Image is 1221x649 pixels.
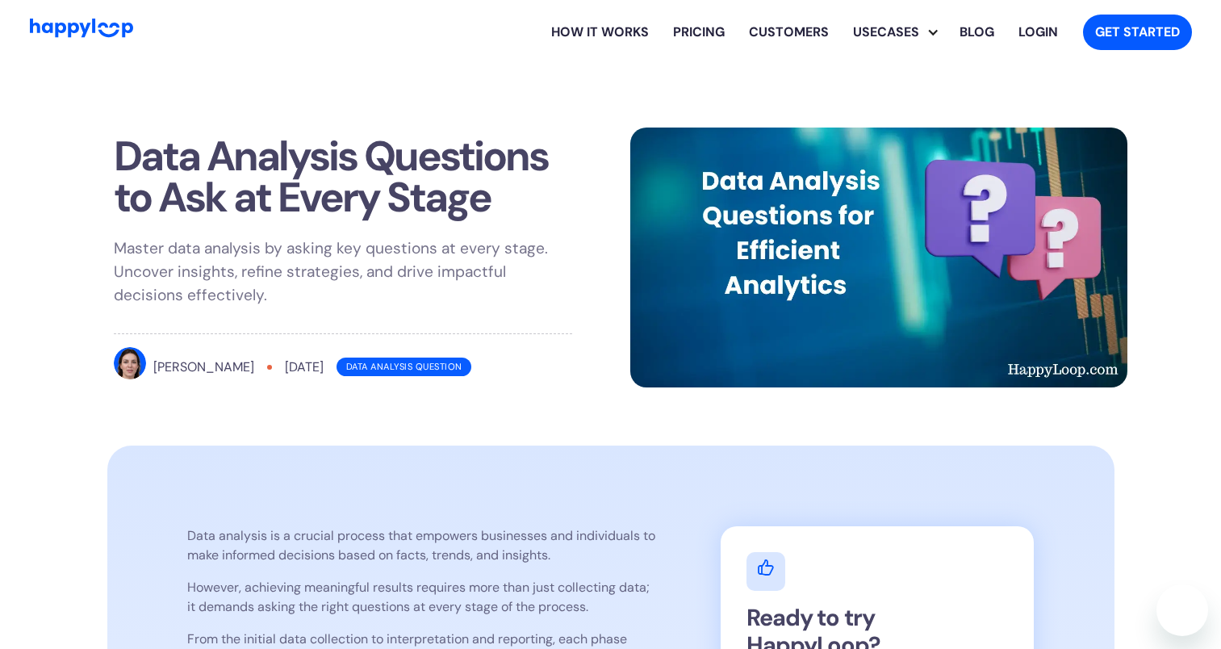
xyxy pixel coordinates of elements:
[30,19,133,37] img: HappyLoop Logo
[539,6,661,58] a: Learn how HappyLoop works
[1006,6,1070,58] a: Log in to your HappyLoop account
[737,6,841,58] a: Learn how HappyLoop works
[114,237,572,307] p: Master data analysis by asking key questions at every stage. Uncover insights, refine strategies,...
[1083,15,1192,50] a: Get started with HappyLoop
[187,526,656,565] p: Data analysis is a crucial process that empowers businesses and individuals to make informed deci...
[1156,584,1208,636] iframe: Button to launch messaging window
[187,578,656,617] p: However, achieving meaningful results requires more than just collecting data; it demands asking ...
[337,358,470,376] div: Data Analysis Question
[841,6,947,58] div: Explore HappyLoop use cases
[30,19,133,45] a: Go to Home Page
[661,6,737,58] a: View HappyLoop pricing plans
[114,136,572,218] h1: Data Analysis Questions to Ask at Every Stage
[841,23,931,42] div: Usecases
[947,6,1006,58] a: Visit the HappyLoop blog for insights
[285,358,324,377] div: [DATE]
[153,358,254,377] div: [PERSON_NAME]
[853,6,947,58] div: Usecases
